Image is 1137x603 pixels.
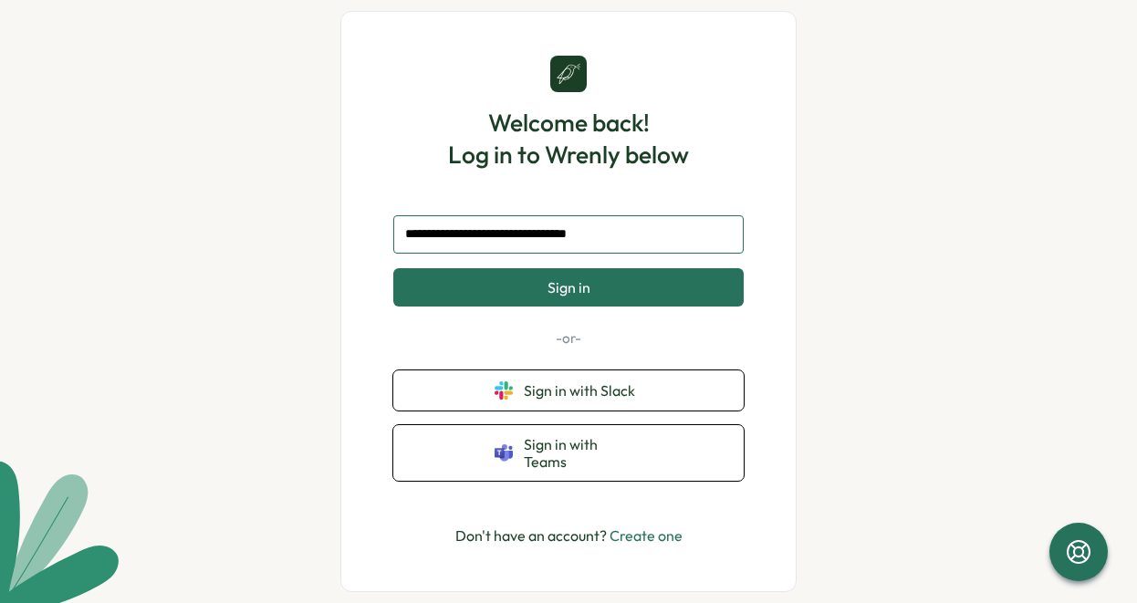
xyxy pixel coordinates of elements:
button: Sign in with Slack [393,370,744,411]
button: Sign in [393,268,744,307]
span: Sign in with Teams [524,436,642,470]
h1: Welcome back! Log in to Wrenly below [448,107,689,171]
p: Don't have an account? [455,525,683,547]
a: Create one [610,526,683,545]
p: -or- [393,328,744,348]
button: Sign in with Teams [393,425,744,481]
span: Sign in with Slack [524,382,642,399]
span: Sign in [548,279,590,296]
